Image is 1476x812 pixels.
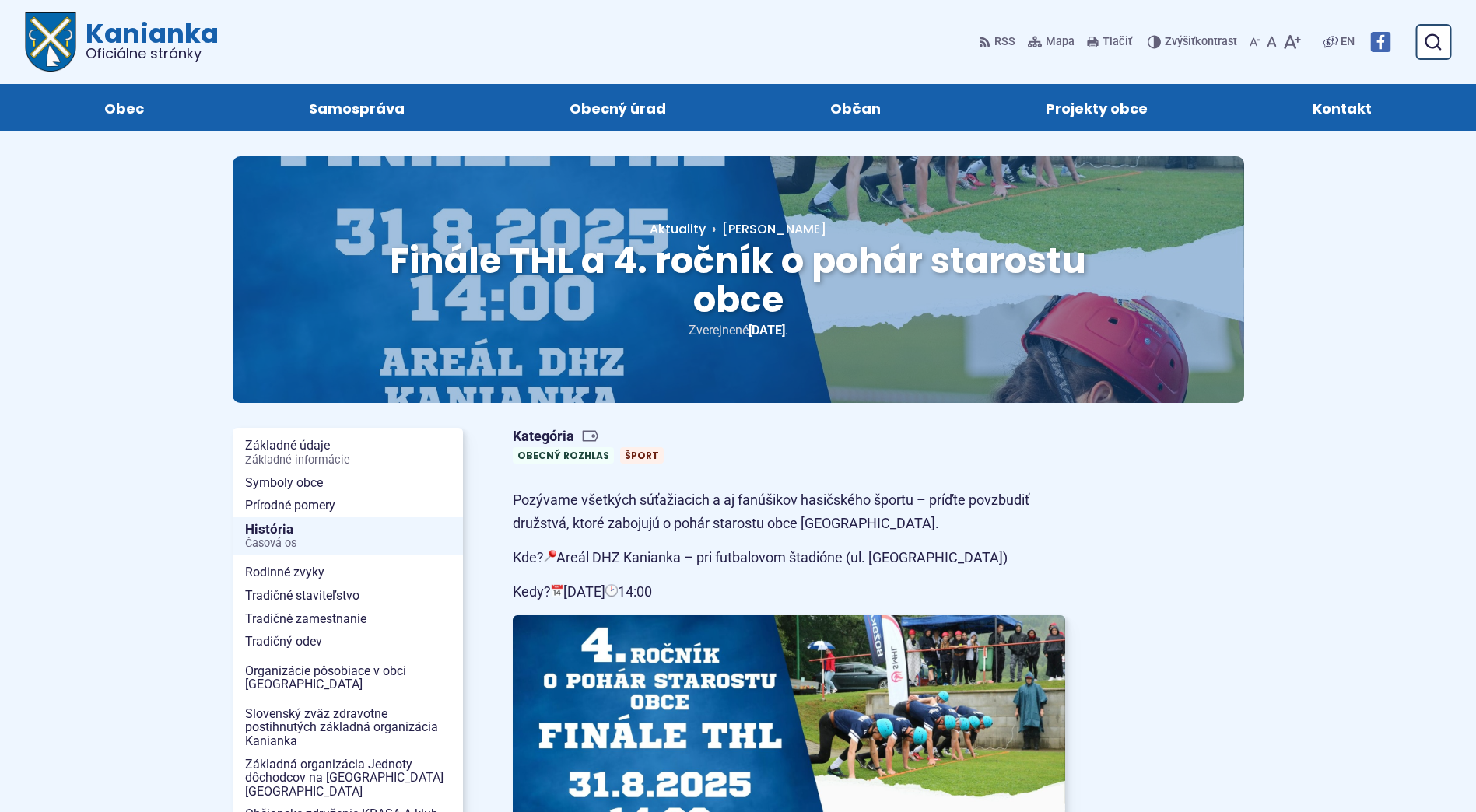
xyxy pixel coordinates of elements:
span: Tlačiť [1103,36,1132,49]
span: [PERSON_NAME] [722,220,826,238]
span: Kontakt [1313,84,1372,131]
span: Finále THL a 4. ročník o pohár starostu obce [390,236,1086,325]
a: EN [1338,33,1358,51]
a: Logo Kanianka, prejsť na domovskú stránku. [25,12,219,72]
span: kontrast [1165,36,1237,49]
a: Tradičné zamestnanie [233,607,463,631]
span: Tradičné zamestnanie [245,607,451,631]
a: Tradičný odev [233,630,463,653]
a: Obecný úrad [503,84,733,131]
span: RSS [994,33,1015,51]
img: čas [605,584,618,597]
span: História [245,517,451,555]
span: [DATE] [749,323,785,338]
a: HistóriaČasová os [233,517,463,555]
button: Zmenšiť veľkosť písma [1246,26,1264,58]
span: Kanianka [76,20,219,61]
span: Prírodné pomery [245,494,451,517]
span: Rodinné zvyky [245,561,451,584]
a: Samospráva [242,84,472,131]
a: Základné údajeZákladné informácie [233,434,463,471]
a: Slovenský zväz zdravotne postihnutých základná organizácia Kanianka [233,702,463,753]
a: Aktuality [650,220,706,238]
span: Samospráva [309,84,405,131]
span: Slovenský zväz zdravotne postihnutých základná organizácia Kanianka [245,702,451,753]
p: Kde? Areál DHZ Kanianka – pri futbalovom štadióne (ul. [GEOGRAPHIC_DATA]) [513,546,1065,570]
a: Rodinné zvyky [233,561,463,584]
a: Kontakt [1246,84,1439,131]
span: Projekty obce [1046,84,1148,131]
p: Pozývame všetkých súťažiacich a aj fanúšikov hasičského športu – príďte povzbudiť družstvá, ktoré... [513,488,1065,536]
span: Symboly obce [245,471,451,495]
a: Mapa [1025,26,1078,58]
button: Tlačiť [1084,26,1135,58]
a: Tradičné staviteľstvo [233,584,463,607]
p: Zverejnené . [282,320,1194,341]
span: EN [1341,33,1355,51]
a: Občan [764,84,948,131]
span: Mapa [1046,33,1075,51]
img: Prejsť na Facebook stránku [1370,32,1390,52]
span: Základné informácie [245,454,451,467]
a: Obec [37,84,211,131]
button: Zvýšiťkontrast [1148,26,1240,58]
span: Obec [104,84,144,131]
span: Tradičný odev [245,630,451,653]
a: Prírodné pomery [233,494,463,517]
a: Organizácie pôsobiace v obci [GEOGRAPHIC_DATA] [233,660,463,696]
img: Prejsť na domovskú stránku [25,12,76,72]
a: Symboly obce [233,471,463,495]
img: miesto [544,550,556,562]
span: Obecný úrad [570,84,666,131]
a: Šport [620,447,664,464]
span: Časová os [245,537,451,550]
span: Organizácie pôsobiace v obci [GEOGRAPHIC_DATA] [245,660,451,696]
a: [PERSON_NAME] [706,220,826,238]
span: Základné údaje [245,434,451,471]
span: Kategória [513,428,670,446]
span: Zvýšiť [1165,35,1195,48]
button: Zväčšiť veľkosť písma [1280,26,1304,58]
button: Nastaviť pôvodnú veľkosť písma [1264,26,1280,58]
span: Oficiálne stránky [86,47,219,61]
a: Projekty obce [979,84,1215,131]
img: dátum [551,584,563,597]
span: Základná organizácia Jednoty dôchodcov na [GEOGRAPHIC_DATA] [GEOGRAPHIC_DATA] [245,753,451,803]
a: Obecný rozhlas [513,447,614,464]
span: Občan [830,84,881,131]
span: Tradičné staviteľstvo [245,584,451,607]
a: RSS [979,26,1018,58]
p: Kedy? [DATE] 14:00 [513,580,1065,604]
a: Základná organizácia Jednoty dôchodcov na [GEOGRAPHIC_DATA] [GEOGRAPHIC_DATA] [233,753,463,803]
